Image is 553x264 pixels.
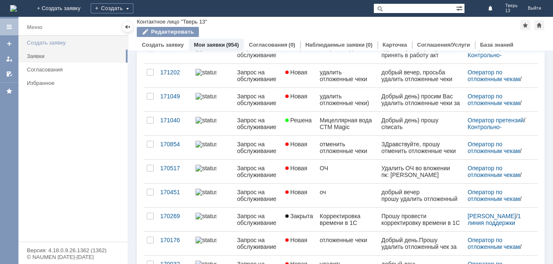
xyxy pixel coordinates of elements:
a: Запрос на обслуживание [234,64,282,87]
a: Новая [282,184,316,207]
a: Создать заявку [3,37,16,50]
a: Запрос на обслуживание [234,184,282,207]
img: logo [10,5,17,12]
div: отложенные чеки [320,237,375,243]
a: Соглашения/Услуги [417,42,470,48]
a: ОЧ [316,160,378,183]
div: 170176 [160,237,189,243]
a: statusbar-100 (1).png [192,208,234,231]
div: Сделать домашней страницей [534,20,544,30]
div: Запрос на обслуживание [237,45,279,58]
a: statusbar-100 (1).png [192,40,234,63]
div: Запрос на обслуживание [237,189,279,202]
a: Новая [282,160,316,183]
span: Новая [285,69,308,76]
div: / [468,69,528,82]
a: Новая [282,88,316,111]
div: Версия: 4.18.0.9.26.1362 (1362) [27,248,119,253]
div: Создать заявку [27,40,123,46]
img: statusbar-60 (1).png [196,189,217,195]
div: удалить отложенные чеки) [320,93,375,106]
a: Запрос на обслуживание [234,112,282,135]
a: Оператор по отложенным чекам [468,237,520,250]
div: Запрос на обслуживание [237,213,279,226]
div: 171040 [160,117,189,124]
a: Оператор претензий [468,117,524,124]
a: statusbar-60 (1).png [192,184,234,207]
a: Контрольно-ревизионный отдел [468,52,521,65]
div: Согласования [27,66,123,73]
a: удалить отложенные чеки [316,64,378,87]
span: Решена [285,117,312,124]
div: Запрос на обслуживание [237,165,279,178]
a: Запрос на обслуживание [234,88,282,111]
a: Перейти на домашнюю страницу [10,5,17,12]
div: / [468,165,528,178]
a: Запрос на обслуживание [234,232,282,255]
div: (0) [289,42,295,48]
a: statusbar-0 (1).png [192,88,234,111]
a: Мои заявки [3,52,16,66]
div: Запрос на обслуживание [237,237,279,250]
div: / [468,141,528,154]
a: акт расхождений [316,40,378,63]
div: Добавить в избранное [520,20,530,30]
span: Новая [285,189,308,195]
a: Мои согласования [3,67,16,81]
a: отложенные чеки [316,232,378,255]
div: © NAUMEN [DATE]-[DATE] [27,254,119,260]
div: Запрос на обслуживание [237,117,279,130]
div: 170269 [160,213,189,219]
div: 171202 [160,69,189,76]
img: statusbar-0 (1).png [196,93,217,100]
a: Заявки [23,50,126,63]
div: Скрыть меню [123,22,133,32]
div: Избранное [27,80,113,86]
a: Корректировка времени в 1С [316,208,378,231]
a: statusbar-100 (1).png [192,136,234,159]
div: (0) [366,42,373,48]
div: Запрос на обслуживание [237,93,279,106]
img: statusbar-60 (1).png [196,165,217,172]
a: [PERSON_NAME] [468,213,516,219]
a: Карточка [383,42,407,48]
a: Закрыта [282,208,316,231]
img: statusbar-60 (1).png [196,237,217,243]
div: (954) [226,42,239,48]
a: 170269 [157,208,192,231]
a: Согласования [249,42,287,48]
a: 171202 [157,64,192,87]
a: Запрос на обслуживание [234,136,282,159]
div: / [468,45,528,58]
span: Тверь [505,3,518,8]
a: Оператор по отложенным чекам [468,69,520,82]
a: Решена [282,112,316,135]
div: / [468,93,528,106]
span: Закрыта [285,213,313,219]
div: Мицеллярная вода СТМ Magic Academie-списание [320,117,375,130]
a: оч [316,184,378,207]
div: / [468,213,528,226]
span: Новая [285,237,308,243]
div: Контактное лицо "Тверь 13" [137,18,207,25]
img: statusbar-100 (1).png [196,117,217,124]
span: Новая [285,141,308,148]
div: удалить отложенные чеки [320,69,375,82]
div: Корректировка времени в 1С [320,213,375,226]
a: Оператор по отложенным чекам [468,93,520,106]
a: Запрос на обслуживание [234,160,282,183]
a: 171253 [157,40,192,63]
a: 170451 [157,184,192,207]
a: Новая [282,232,316,255]
span: Расширенный поиск [456,4,464,12]
a: удалить отложенные чеки) [316,88,378,111]
span: 13 [505,8,518,13]
div: Создать [91,3,133,13]
img: statusbar-100 (1).png [196,213,217,219]
a: Закрыта [282,40,316,63]
div: оч [320,189,375,195]
div: Запрос на обслуживание [237,69,279,82]
div: 170517 [160,165,189,172]
a: Мои заявки [194,42,225,48]
a: Мицеллярная вода СТМ Magic Academie-списание [316,112,378,135]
